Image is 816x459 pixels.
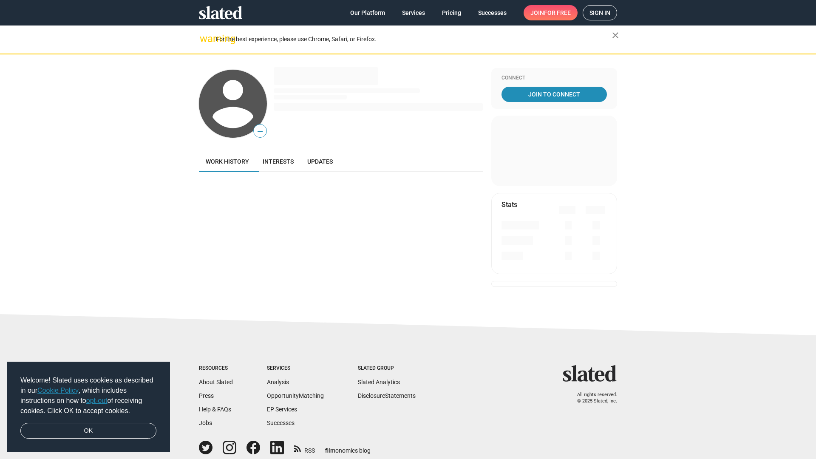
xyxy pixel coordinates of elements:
[358,365,416,372] div: Slated Group
[503,87,605,102] span: Join To Connect
[199,151,256,172] a: Work history
[343,5,392,20] a: Our Platform
[325,440,371,455] a: filmonomics blog
[254,126,266,137] span: —
[267,379,289,385] a: Analysis
[307,158,333,165] span: Updates
[325,447,335,454] span: film
[199,406,231,413] a: Help & FAQs
[524,5,578,20] a: Joinfor free
[263,158,294,165] span: Interests
[471,5,513,20] a: Successes
[442,5,461,20] span: Pricing
[358,392,416,399] a: DisclosureStatements
[530,5,571,20] span: Join
[435,5,468,20] a: Pricing
[200,34,210,44] mat-icon: warning
[395,5,432,20] a: Services
[610,30,620,40] mat-icon: close
[501,200,517,209] mat-card-title: Stats
[402,5,425,20] span: Services
[267,406,297,413] a: EP Services
[350,5,385,20] span: Our Platform
[267,392,324,399] a: OpportunityMatching
[267,365,324,372] div: Services
[20,423,156,439] a: dismiss cookie message
[216,34,612,45] div: For the best experience, please use Chrome, Safari, or Firefox.
[199,379,233,385] a: About Slated
[7,362,170,453] div: cookieconsent
[86,397,108,404] a: opt-out
[501,75,607,82] div: Connect
[199,392,214,399] a: Press
[37,387,79,394] a: Cookie Policy
[256,151,300,172] a: Interests
[20,375,156,416] span: Welcome! Slated uses cookies as described in our , which includes instructions on how to of recei...
[206,158,249,165] span: Work history
[544,5,571,20] span: for free
[267,419,295,426] a: Successes
[589,6,610,20] span: Sign in
[583,5,617,20] a: Sign in
[568,392,617,404] p: All rights reserved. © 2025 Slated, Inc.
[294,442,315,455] a: RSS
[199,419,212,426] a: Jobs
[300,151,340,172] a: Updates
[358,379,400,385] a: Slated Analytics
[478,5,507,20] span: Successes
[199,365,233,372] div: Resources
[501,87,607,102] a: Join To Connect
